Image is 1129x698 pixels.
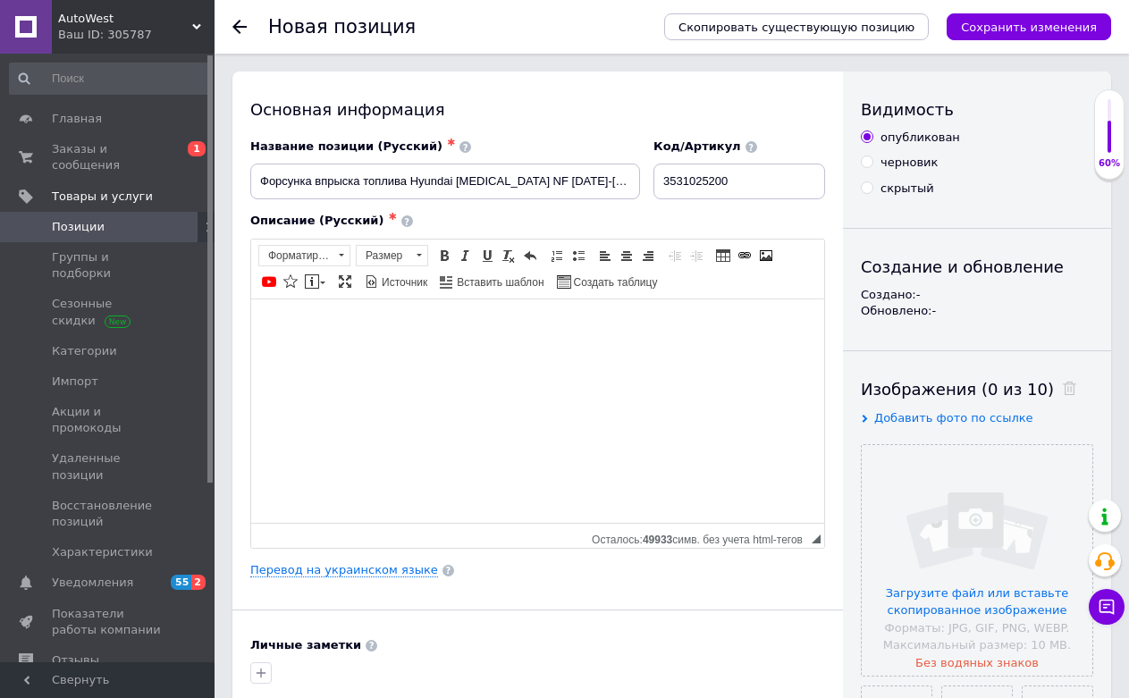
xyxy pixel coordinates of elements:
[638,246,658,265] a: По правому краю
[362,272,430,291] a: Источник
[379,275,427,290] span: Источник
[861,98,1093,121] div: Видимость
[388,211,396,223] span: ✱
[52,606,165,638] span: Показатели работы компании
[812,534,821,543] span: Перетащите для изменения размера
[735,246,754,265] a: Вставить/Редактировать ссылку (Ctrl+L)
[52,498,165,530] span: Восстановление позиций
[52,374,98,390] span: Импорт
[58,27,215,43] div: Ваш ID: 305787
[191,575,206,590] span: 2
[52,343,117,359] span: Категории
[1089,589,1125,625] button: Чат с покупателем
[52,141,165,173] span: Заказы и сообщения
[258,245,350,266] a: Форматирование
[1094,89,1125,180] div: 60% Качество заполнения
[947,13,1111,40] button: Сохранить изменения
[52,652,99,669] span: Отзывы
[335,272,355,291] a: Развернуть
[52,296,165,328] span: Сезонные скидки
[874,411,1033,425] span: Добавить фото по ссылке
[880,130,960,146] div: опубликован
[52,189,153,205] span: Товары и услуги
[251,299,824,523] iframe: Визуальный текстовый редактор, 2A123ED9-C9D9-4B1B-AE1D-1808404EDECC
[861,303,1093,319] div: Обновлено: -
[961,21,1097,34] i: Сохранить изменения
[713,246,733,265] a: Таблица
[171,575,191,590] span: 55
[250,164,640,199] input: Например, H&M женское платье зеленое 38 размер вечернее макси с блестками
[664,13,929,40] button: Скопировать существующую позицию
[643,534,672,546] span: 49933
[880,181,934,197] div: скрытый
[687,246,706,265] a: Увеличить отступ
[434,246,454,265] a: Полужирный (Ctrl+B)
[259,272,279,291] a: Добавить видео с YouTube
[259,246,333,265] span: Форматирование
[571,275,658,290] span: Создать таблицу
[250,98,825,121] div: Основная информация
[447,137,455,148] span: ✱
[520,246,540,265] a: Отменить (Ctrl+Z)
[456,246,476,265] a: Курсив (Ctrl+I)
[250,214,383,227] span: Описание (Русский)
[499,246,518,265] a: Убрать форматирование
[268,16,416,38] h1: Новая позиция
[232,20,247,34] div: Вернуться назад
[437,272,546,291] a: Вставить шаблон
[250,563,438,577] a: Перевод на украинском языке
[617,246,636,265] a: По центру
[880,155,938,171] div: черновик
[547,246,567,265] a: Вставить / удалить нумерованный список
[861,256,1093,278] div: Создание и обновление
[357,246,410,265] span: Размер
[653,139,741,153] span: Код/Артикул
[554,272,661,291] a: Создать таблицу
[250,139,442,153] span: Название позиции (Русский)
[52,450,165,483] span: Удаленные позиции
[665,246,685,265] a: Уменьшить отступ
[52,249,165,282] span: Группы и подборки
[52,575,133,591] span: Уведомления
[861,287,1093,303] div: Создано: -
[569,246,588,265] a: Вставить / удалить маркированный список
[1095,157,1124,170] div: 60%
[250,638,361,652] b: Личные заметки
[756,246,776,265] a: Изображение
[9,63,211,95] input: Поиск
[302,272,328,291] a: Вставить сообщение
[477,246,497,265] a: Подчеркнутый (Ctrl+U)
[52,111,102,127] span: Главная
[861,378,1093,400] div: Изображения (0 из 10)
[52,219,105,235] span: Позиции
[52,404,165,436] span: Акции и промокоды
[58,11,192,27] span: AutoWest
[592,529,812,546] div: Подсчет символов
[188,141,206,156] span: 1
[281,272,300,291] a: Вставить иконку
[454,275,543,290] span: Вставить шаблон
[356,245,428,266] a: Размер
[678,21,914,34] span: Скопировать существующую позицию
[595,246,615,265] a: По левому краю
[52,544,153,560] span: Характеристики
